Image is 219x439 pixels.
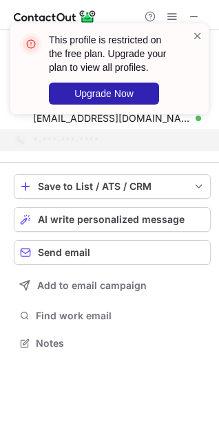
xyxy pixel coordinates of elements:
[38,214,185,225] span: AI write personalized message
[14,334,211,353] button: Notes
[14,8,96,25] img: ContactOut v5.3.10
[20,33,42,55] img: error
[14,240,211,265] button: Send email
[14,174,211,199] button: save-profile-one-click
[36,310,205,322] span: Find work email
[49,33,176,74] header: This profile is restricted on the free plan. Upgrade your plan to view all profiles.
[38,181,187,192] div: Save to List / ATS / CRM
[49,83,159,105] button: Upgrade Now
[36,337,205,350] span: Notes
[14,207,211,232] button: AI write personalized message
[37,280,147,291] span: Add to email campaign
[14,306,211,325] button: Find work email
[38,247,90,258] span: Send email
[14,273,211,298] button: Add to email campaign
[74,88,134,99] span: Upgrade Now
